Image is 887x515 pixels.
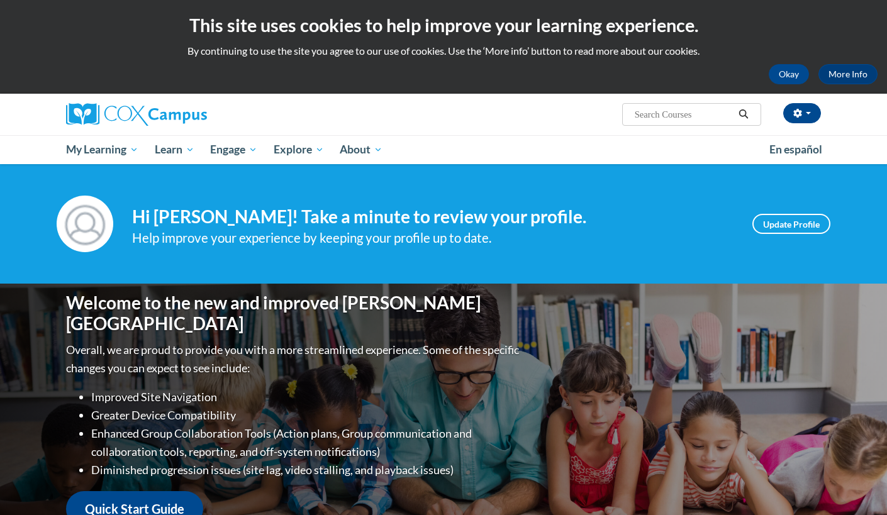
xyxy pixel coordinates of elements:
[633,107,734,122] input: Search Courses
[837,465,877,505] iframe: Button to launch messaging window
[155,142,194,157] span: Learn
[132,206,734,228] h4: Hi [PERSON_NAME]! Take a minute to review your profile.
[210,142,257,157] span: Engage
[332,135,391,164] a: About
[340,142,382,157] span: About
[9,44,878,58] p: By continuing to use the site you agree to our use of cookies. Use the ‘More info’ button to read...
[761,136,830,163] a: En español
[66,292,522,335] h1: Welcome to the new and improved [PERSON_NAME][GEOGRAPHIC_DATA]
[202,135,265,164] a: Engage
[818,64,878,84] a: More Info
[9,13,878,38] h2: This site uses cookies to help improve your learning experience.
[66,341,522,377] p: Overall, we are proud to provide you with a more streamlined experience. Some of the specific cha...
[66,103,305,126] a: Cox Campus
[66,103,207,126] img: Cox Campus
[769,143,822,156] span: En español
[147,135,203,164] a: Learn
[265,135,332,164] a: Explore
[47,135,840,164] div: Main menu
[734,107,753,122] button: Search
[769,64,809,84] button: Okay
[58,135,147,164] a: My Learning
[274,142,324,157] span: Explore
[57,196,113,252] img: Profile Image
[752,214,830,234] a: Update Profile
[66,142,138,157] span: My Learning
[783,103,821,123] button: Account Settings
[91,388,522,406] li: Improved Site Navigation
[91,406,522,424] li: Greater Device Compatibility
[132,228,734,248] div: Help improve your experience by keeping your profile up to date.
[91,424,522,461] li: Enhanced Group Collaboration Tools (Action plans, Group communication and collaboration tools, re...
[91,461,522,479] li: Diminished progression issues (site lag, video stalling, and playback issues)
